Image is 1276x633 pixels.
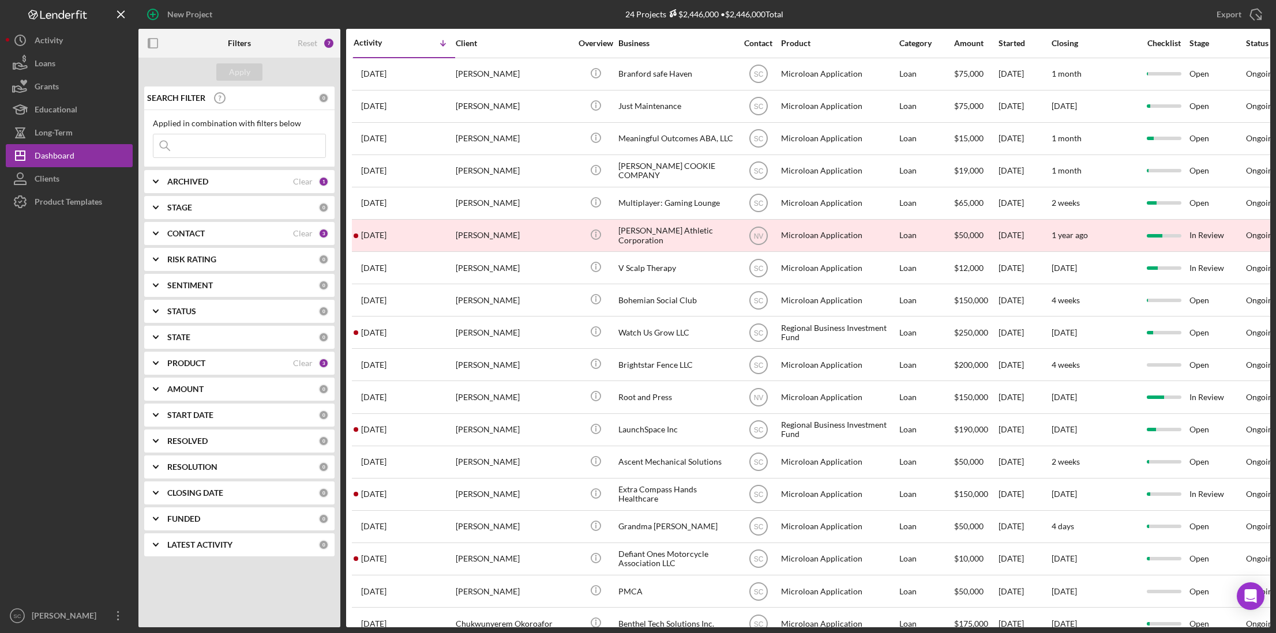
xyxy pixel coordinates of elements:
[361,166,386,175] time: 2025-09-03 18:35
[298,39,317,48] div: Reset
[1052,39,1138,48] div: Closing
[1052,198,1080,208] time: 2 weeks
[999,479,1050,510] div: [DATE]
[999,285,1050,315] div: [DATE]
[35,52,55,78] div: Loans
[456,220,571,251] div: [PERSON_NAME]
[753,264,763,272] text: SC
[361,554,386,563] time: 2025-07-26 14:22
[753,426,763,434] text: SC
[781,285,896,315] div: Microloan Application
[618,123,734,154] div: Meaningful Outcomes ABA, LLC
[954,327,988,337] span: $250,000
[954,489,988,499] span: $150,000
[361,489,386,499] time: 2025-08-05 21:19
[1052,295,1080,305] time: 4 weeks
[1189,576,1245,606] div: Open
[167,307,196,316] b: STATUS
[361,263,386,273] time: 2025-08-22 19:08
[899,511,953,542] div: Loan
[318,488,329,498] div: 0
[999,253,1050,283] div: [DATE]
[318,280,329,291] div: 0
[1052,101,1077,111] time: [DATE]
[6,144,133,167] button: Dashboard
[899,415,953,445] div: Loan
[781,447,896,477] div: Microloan Application
[618,317,734,348] div: Watch Us Grow LLC
[618,253,734,283] div: V Scalp Therapy
[318,410,329,420] div: 0
[456,156,571,186] div: [PERSON_NAME]
[737,39,780,48] div: Contact
[781,253,896,283] div: Microloan Application
[354,38,404,47] div: Activity
[167,177,208,186] b: ARCHIVED
[456,39,571,48] div: Client
[999,576,1050,606] div: [DATE]
[361,619,386,628] time: 2025-07-19 03:41
[618,479,734,510] div: Extra Compass Hands Healthcare
[147,93,205,103] b: SEARCH FILTER
[781,349,896,380] div: Microloan Application
[999,317,1050,348] div: [DATE]
[456,511,571,542] div: [PERSON_NAME]
[999,39,1050,48] div: Started
[1189,156,1245,186] div: Open
[954,457,984,466] span: $50,000
[1052,165,1082,175] time: 1 month
[618,59,734,89] div: Branford safe Haven
[753,361,763,369] text: SC
[753,523,763,531] text: SC
[318,358,329,368] div: 3
[954,295,988,305] span: $150,000
[216,63,262,81] button: Apply
[456,415,571,445] div: [PERSON_NAME]
[35,121,73,147] div: Long-Term
[999,220,1050,251] div: [DATE]
[6,121,133,144] button: Long-Term
[318,176,329,187] div: 1
[456,479,571,510] div: [PERSON_NAME]
[999,59,1050,89] div: [DATE]
[618,447,734,477] div: Ascent Mechanical Solutions
[1189,285,1245,315] div: Open
[456,91,571,122] div: [PERSON_NAME]
[999,156,1050,186] div: [DATE]
[293,177,313,186] div: Clear
[229,63,250,81] div: Apply
[618,220,734,251] div: [PERSON_NAME] Athletic Corporation
[361,425,386,434] time: 2025-08-13 21:22
[1189,447,1245,477] div: Open
[753,167,763,175] text: SC
[6,190,133,213] button: Product Templates
[999,415,1050,445] div: [DATE]
[1189,39,1245,48] div: Stage
[1052,424,1077,434] time: [DATE]
[1217,3,1241,26] div: Export
[618,415,734,445] div: LaunchSpace Inc
[899,188,953,218] div: Loan
[618,382,734,412] div: Root and Press
[1052,457,1080,466] time: 2 weeks
[318,202,329,213] div: 0
[899,285,953,315] div: Loan
[35,29,63,55] div: Activity
[1189,253,1245,283] div: In Review
[167,359,205,368] b: PRODUCT
[6,98,133,121] a: Educational
[1189,91,1245,122] div: Open
[954,198,984,208] span: $65,000
[753,103,763,111] text: SC
[1189,511,1245,542] div: Open
[899,253,953,283] div: Loan
[1189,188,1245,218] div: Open
[167,540,232,549] b: LATEST ACTIVITY
[618,511,734,542] div: Grandma [PERSON_NAME]
[954,360,988,370] span: $200,000
[753,232,763,240] text: NV
[1052,619,1077,628] time: [DATE]
[318,332,329,342] div: 0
